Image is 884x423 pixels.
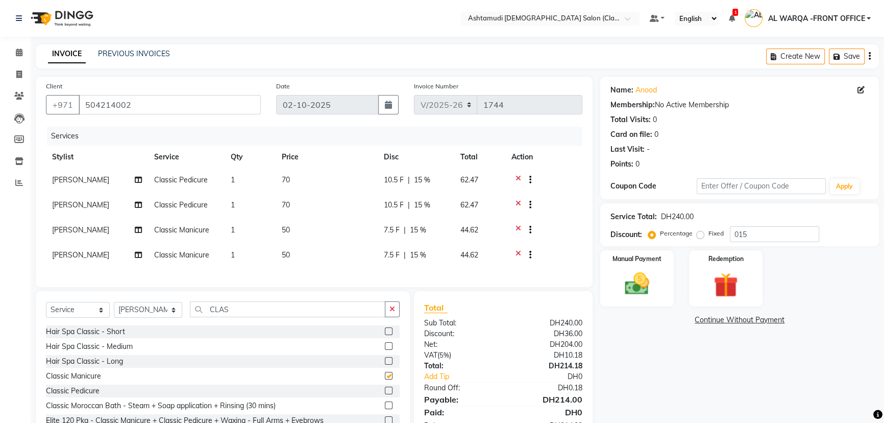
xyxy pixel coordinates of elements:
span: 62.47 [460,175,478,184]
span: 1 [231,200,235,209]
span: 70 [282,200,290,209]
span: 5% [439,351,449,359]
a: PREVIOUS INVOICES [98,49,170,58]
div: DH0 [518,371,590,382]
img: AL WARQA -FRONT OFFICE [745,9,763,27]
div: 0 [635,159,640,170]
button: Save [829,49,865,64]
span: 15 % [410,225,426,236]
th: Total [454,146,505,169]
span: | [404,250,406,261]
label: Redemption [708,254,744,264]
span: 50 [282,250,290,260]
div: - [647,144,650,155]
span: 62.47 [460,200,478,209]
div: Hair Spa Classic - Medium [46,341,133,352]
label: Invoice Number [414,82,458,91]
div: 0 [654,129,658,140]
label: Client [46,82,62,91]
span: 50 [282,225,290,234]
th: Action [505,146,582,169]
span: 15 % [414,200,430,210]
span: [PERSON_NAME] [52,250,109,260]
div: Net: [416,339,503,350]
th: Stylist [46,146,148,169]
label: Percentage [660,229,693,238]
button: Apply [830,179,859,194]
div: Payable: [416,393,503,406]
span: [PERSON_NAME] [52,200,109,209]
th: Qty [225,146,276,169]
a: Add Tip [416,371,518,382]
div: Total Visits: [610,114,651,125]
div: DH10.18 [503,350,590,361]
button: +971 [46,95,80,114]
div: Total: [416,361,503,371]
div: Hair Spa Classic - Long [46,356,123,367]
span: 1 [231,250,235,260]
span: Vat [424,350,437,360]
button: Create New [766,49,825,64]
label: Date [276,82,290,91]
a: Anood [635,85,657,96]
img: _gift.svg [706,270,746,300]
a: Continue Without Payment [602,315,877,325]
th: Disc [378,146,454,169]
div: Membership: [610,100,655,110]
div: DH214.00 [503,393,590,406]
span: Classic Pedicure [154,175,208,184]
div: Services [47,127,590,146]
img: _cash.svg [617,270,657,298]
a: INVOICE [48,45,86,63]
div: Last Visit: [610,144,645,155]
span: | [408,200,410,210]
span: [PERSON_NAME] [52,175,109,184]
div: Service Total: [610,212,657,222]
span: 10.5 F [384,175,404,185]
div: Name: [610,85,633,96]
span: AL WARQA -FRONT OFFICE [768,13,865,24]
span: 1 [231,175,235,184]
div: DH0 [503,406,590,418]
div: DH204.00 [503,339,590,350]
span: 7.5 F [384,250,400,261]
input: Enter Offer / Coupon Code [697,178,826,194]
div: DH240.00 [503,318,590,328]
span: Classic Pedicure [154,200,208,209]
div: Discount: [610,229,642,240]
input: Search by Name/Mobile/Email/Code [79,95,261,114]
span: 15 % [414,175,430,185]
span: Total [424,302,448,313]
img: logo [26,4,96,33]
div: Discount: [416,328,503,339]
span: 1 [231,225,235,234]
span: 10.5 F [384,200,404,210]
div: Round Off: [416,383,503,393]
div: ( ) [416,350,503,361]
a: 1 [728,14,734,23]
div: Classic Manicure [46,371,101,382]
div: DH36.00 [503,328,590,339]
th: Service [148,146,225,169]
span: | [404,225,406,236]
div: Classic Pedicure [46,386,100,396]
div: Hair Spa Classic - Short [46,326,125,337]
span: Classic Manicure [154,250,209,260]
span: [PERSON_NAME] [52,225,109,234]
div: Card on file: [610,129,652,140]
div: Classic Moroccan Bath - Steam + Soap application + Rinsing (30 mins) [46,401,276,411]
span: Classic Manicure [154,225,209,234]
label: Manual Payment [612,254,661,264]
div: Points: [610,159,633,170]
span: | [408,175,410,185]
div: DH240.00 [661,212,694,222]
div: 0 [653,114,657,125]
div: Paid: [416,406,503,418]
span: 70 [282,175,290,184]
span: 44.62 [460,250,478,260]
input: Search or Scan [190,301,385,317]
div: No Active Membership [610,100,869,110]
div: Coupon Code [610,181,697,192]
div: DH0.18 [503,383,590,393]
span: 7.5 F [384,225,400,236]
